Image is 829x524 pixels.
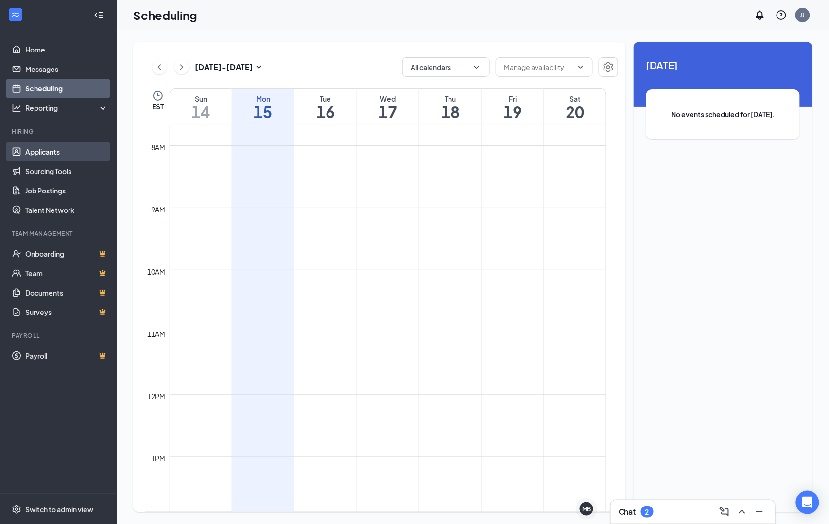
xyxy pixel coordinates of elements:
[357,94,419,104] div: Wed
[646,57,800,72] span: [DATE]
[25,59,108,79] a: Messages
[174,60,189,74] button: ChevronRight
[25,244,108,263] a: OnboardingCrown
[736,506,748,518] svg: ChevronUp
[719,506,730,518] svg: ComposeMessage
[152,102,164,111] span: EST
[577,63,585,71] svg: ChevronDown
[25,142,108,161] a: Applicants
[146,266,168,277] div: 10am
[645,508,649,516] div: 2
[419,104,481,120] h1: 18
[170,89,232,125] a: September 14, 2025
[25,346,108,366] a: PayrollCrown
[12,229,106,238] div: Team Management
[152,90,164,102] svg: Clock
[752,504,767,520] button: Minimize
[419,94,481,104] div: Thu
[12,505,21,514] svg: Settings
[25,181,108,200] a: Job Postings
[155,61,164,73] svg: ChevronLeft
[146,329,168,339] div: 11am
[232,94,294,104] div: Mon
[25,161,108,181] a: Sourcing Tools
[232,89,294,125] a: September 15, 2025
[25,505,93,514] div: Switch to admin view
[25,103,109,113] div: Reporting
[717,504,732,520] button: ComposeMessage
[357,89,419,125] a: September 17, 2025
[357,104,419,120] h1: 17
[402,57,490,77] button: All calendarsChevronDown
[170,94,232,104] div: Sun
[195,62,253,72] h3: [DATE] - [DATE]
[599,57,618,77] button: Settings
[25,283,108,302] a: DocumentsCrown
[177,61,187,73] svg: ChevronRight
[12,127,106,136] div: Hiring
[94,10,104,20] svg: Collapse
[232,104,294,120] h1: 15
[294,104,356,120] h1: 16
[544,94,606,104] div: Sat
[800,11,805,19] div: JJ
[504,62,573,72] input: Manage availability
[544,104,606,120] h1: 20
[544,89,606,125] a: September 20, 2025
[152,60,167,74] button: ChevronLeft
[25,263,108,283] a: TeamCrown
[419,89,481,125] a: September 18, 2025
[482,104,544,120] h1: 19
[294,94,356,104] div: Tue
[734,504,750,520] button: ChevronUp
[25,200,108,220] a: Talent Network
[796,491,819,514] div: Open Intercom Messenger
[666,109,780,120] span: No events scheduled for [DATE].
[150,453,168,464] div: 1pm
[170,104,232,120] h1: 14
[482,94,544,104] div: Fri
[12,332,106,340] div: Payroll
[146,391,168,402] div: 12pm
[754,9,766,21] svg: Notifications
[25,40,108,59] a: Home
[150,142,168,153] div: 8am
[482,89,544,125] a: September 19, 2025
[12,103,21,113] svg: Analysis
[619,507,636,517] h3: Chat
[133,7,197,23] h1: Scheduling
[150,204,168,215] div: 9am
[603,61,614,73] svg: Settings
[294,89,356,125] a: September 16, 2025
[11,10,20,19] svg: WorkstreamLogo
[754,506,765,518] svg: Minimize
[472,62,482,72] svg: ChevronDown
[25,79,108,98] a: Scheduling
[253,61,265,73] svg: SmallChevronDown
[776,9,787,21] svg: QuestionInfo
[582,505,591,513] div: MB
[25,302,108,322] a: SurveysCrown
